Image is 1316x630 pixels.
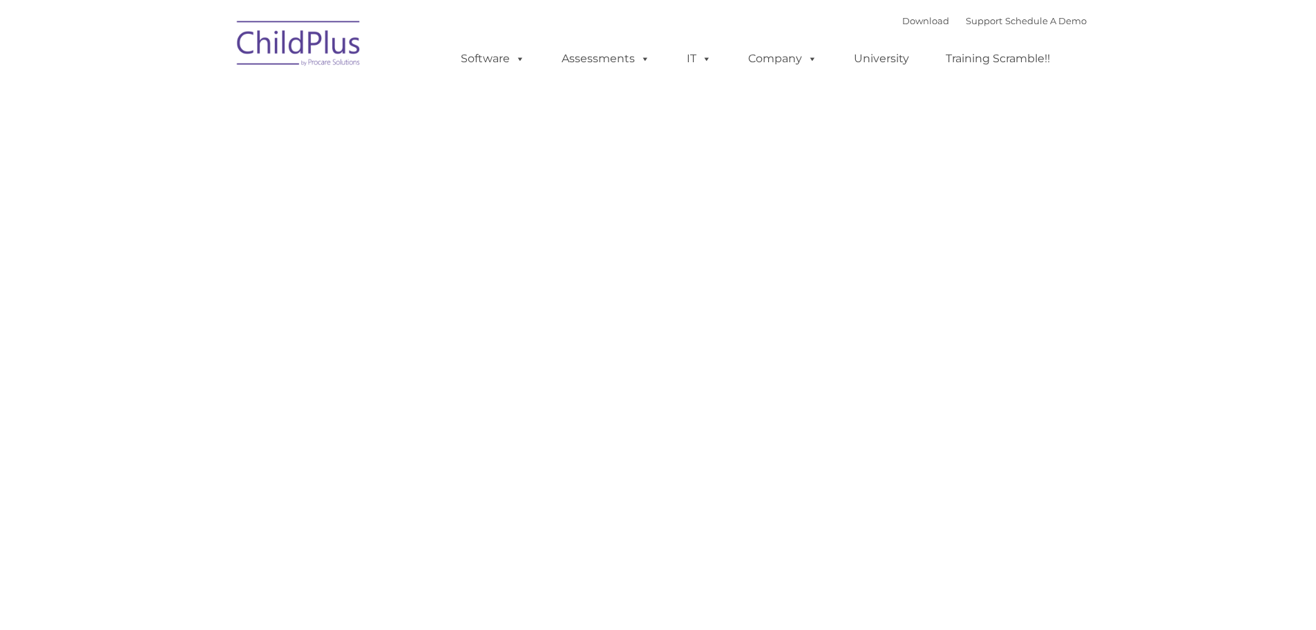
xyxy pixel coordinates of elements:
[673,45,725,73] a: IT
[230,11,368,80] img: ChildPlus by Procare Solutions
[548,45,664,73] a: Assessments
[966,15,1002,26] a: Support
[902,15,949,26] a: Download
[840,45,923,73] a: University
[734,45,831,73] a: Company
[447,45,539,73] a: Software
[932,45,1064,73] a: Training Scramble!!
[1005,15,1087,26] a: Schedule A Demo
[902,15,1087,26] font: |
